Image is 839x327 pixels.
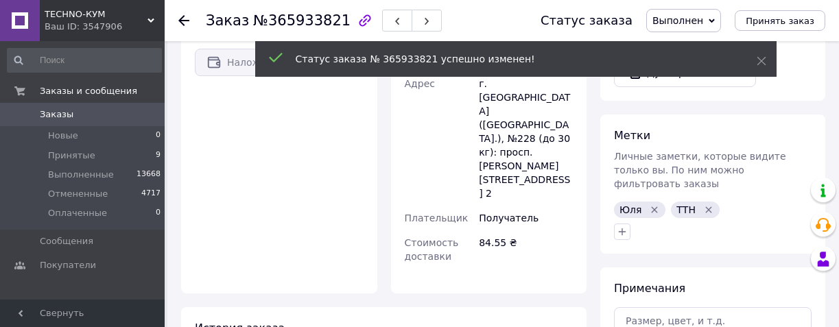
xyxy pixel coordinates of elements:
[476,206,576,230] div: Получатель
[40,85,137,97] span: Заказы и сообщения
[541,14,633,27] div: Статус заказа
[476,230,576,269] div: 84.55 ₴
[296,52,722,66] div: Статус заказа № 365933821 успешно изменен!
[405,78,435,89] span: Адрес
[156,207,161,219] span: 0
[45,8,147,21] span: TECHNO-КУМ
[7,48,162,73] input: Поиск
[48,188,108,200] span: Отмененные
[476,71,576,206] div: г. [GEOGRAPHIC_DATA] ([GEOGRAPHIC_DATA].), №228 (до 30 кг): просп. [PERSON_NAME][STREET_ADDRESS] 2
[405,237,459,262] span: Стоимость доставки
[652,15,703,26] span: Выполнен
[48,130,78,142] span: Новые
[676,204,696,215] span: ТТН
[45,21,165,33] div: Ваш ID: 3547906
[40,235,93,247] span: Сообщения
[206,12,249,29] span: Заказ
[48,149,95,162] span: Принятые
[649,204,660,215] svg: Удалить метку
[48,169,114,181] span: Выполненные
[614,282,685,295] span: Примечания
[48,207,107,219] span: Оплаченные
[619,204,641,215] span: Юля
[141,188,161,200] span: 4717
[156,149,161,162] span: 9
[178,14,189,27] div: Вернуться назад
[137,169,161,181] span: 13668
[40,259,96,271] span: Покупатели
[40,108,73,121] span: Заказы
[703,204,714,215] svg: Удалить метку
[156,130,161,142] span: 0
[253,12,351,29] span: №365933821
[614,129,650,142] span: Метки
[405,213,469,223] span: Плательщик
[735,10,825,31] button: Принять заказ
[614,151,786,189] span: Личные заметки, которые видите только вы. По ним можно фильтровать заказы
[746,16,814,26] span: Принять заказ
